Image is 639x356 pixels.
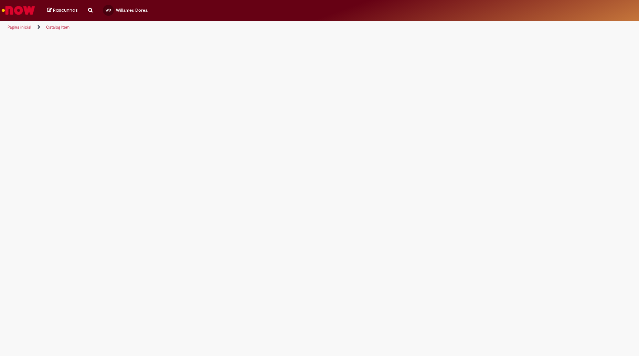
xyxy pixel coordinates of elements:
span: Rascunhos [53,7,78,13]
span: Willames Dorea [116,7,148,13]
img: ServiceNow [1,3,36,17]
a: Página inicial [8,24,31,30]
span: WD [106,8,111,12]
ul: Trilhas de página [5,21,421,34]
a: Catalog Item [46,24,70,30]
a: Rascunhos [47,7,78,14]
